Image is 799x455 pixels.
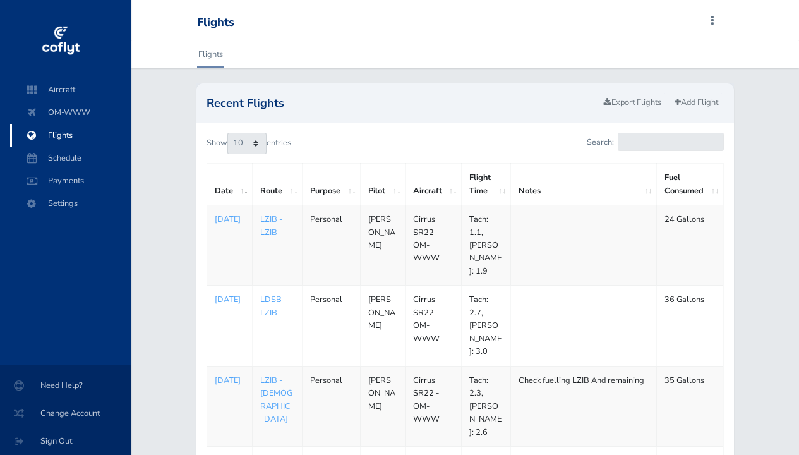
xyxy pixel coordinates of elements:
span: Aircraft [23,78,119,101]
a: LZIB - LZIB [260,214,282,238]
span: Settings [23,192,119,215]
td: Cirrus SR22 - OM-WWW [405,205,461,286]
td: [PERSON_NAME] [361,286,406,366]
span: Payments [23,169,119,192]
th: Aircraft: activate to sort column ascending [405,164,461,205]
td: 36 Gallons [656,286,723,366]
label: Search: [587,133,724,151]
label: Show entries [207,133,291,154]
a: Flights [197,40,224,68]
a: [DATE] [215,213,244,226]
td: Personal [303,366,361,446]
td: [PERSON_NAME] [361,366,406,446]
th: Notes: activate to sort column ascending [510,164,656,205]
th: Pilot: activate to sort column ascending [361,164,406,205]
a: LZIB - [DEMOGRAPHIC_DATA] [260,375,292,425]
h2: Recent Flights [207,97,598,109]
span: Need Help? [15,374,116,397]
a: Export Flights [598,94,667,112]
span: OM-WWW [23,101,119,124]
a: [DATE] [215,293,244,306]
a: LDSB - LZIB [260,294,287,318]
td: Check fuelling LZIB And remaining [510,366,656,446]
td: Personal [303,205,361,286]
a: Add Flight [669,94,724,112]
img: coflyt logo [40,22,81,60]
th: Fuel Consumed: activate to sort column ascending [656,164,723,205]
td: Tach: 1.1, [PERSON_NAME]: 1.9 [461,205,510,286]
th: Flight Time: activate to sort column ascending [461,164,510,205]
a: [DATE] [215,374,244,387]
td: Tach: 2.7, [PERSON_NAME]: 3.0 [461,286,510,366]
th: Route: activate to sort column ascending [253,164,303,205]
td: 24 Gallons [656,205,723,286]
div: Flights [197,16,234,30]
span: Sign Out [15,430,116,452]
input: Search: [618,133,724,151]
td: [PERSON_NAME] [361,205,406,286]
span: Change Account [15,402,116,425]
th: Purpose: activate to sort column ascending [303,164,361,205]
span: Flights [23,124,119,147]
span: Schedule [23,147,119,169]
select: Showentries [227,133,267,154]
td: Tach: 2.3, [PERSON_NAME]: 2.6 [461,366,510,446]
td: Cirrus SR22 - OM-WWW [405,366,461,446]
th: Date: activate to sort column ascending [207,164,253,205]
td: 35 Gallons [656,366,723,446]
td: Personal [303,286,361,366]
td: Cirrus SR22 - OM-WWW [405,286,461,366]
